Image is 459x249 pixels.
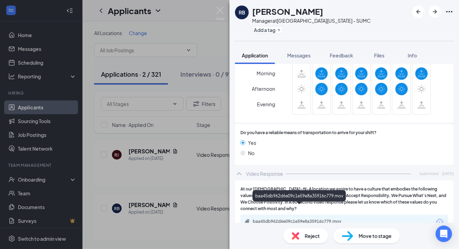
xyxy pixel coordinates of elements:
[414,8,423,16] svg: ArrowLeftNew
[408,52,417,58] span: Info
[252,83,275,95] span: Afternoon
[429,6,441,18] button: ArrowRight
[252,6,323,17] h1: [PERSON_NAME]
[242,52,268,58] span: Application
[445,8,454,16] svg: Ellipses
[412,6,425,18] button: ArrowLeftNew
[436,218,444,226] svg: Download
[252,26,283,33] button: PlusAdd a tag
[442,171,454,176] span: [DATE]
[431,8,439,16] svg: ArrowRight
[253,219,349,224] div: baa45db962d6e09c1e59e8a35916c779.mov
[252,17,371,24] div: Manager at [GEOGRAPHIC_DATA][US_STATE] - SUMC
[253,190,346,202] div: baa45db962d6e09c1e59e8a35916c779.mov
[374,52,384,58] span: Files
[277,28,281,32] svg: Plus
[330,52,353,58] span: Feedback
[257,67,275,79] span: Morning
[235,170,243,178] svg: ChevronUp
[419,171,439,176] span: Submitted:
[257,98,275,110] span: Evening
[240,186,448,212] span: At our [DEMOGRAPHIC_DATA]-fil-A location we aspire to have a culture that embodies the following ...
[245,219,250,224] svg: Paperclip
[248,139,256,147] span: Yes
[359,232,392,240] span: Move to stage
[436,226,452,242] div: Open Intercom Messenger
[240,130,377,136] span: Do you have a reliable means of transportation to arrive for your shift?
[245,219,356,225] a: Paperclipbaa45db962d6e09c1e59e8a35916c779.mov
[239,9,245,16] div: RB
[248,149,255,157] span: No
[287,52,311,58] span: Messages
[305,232,320,240] span: Reject
[246,170,283,177] div: Video Response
